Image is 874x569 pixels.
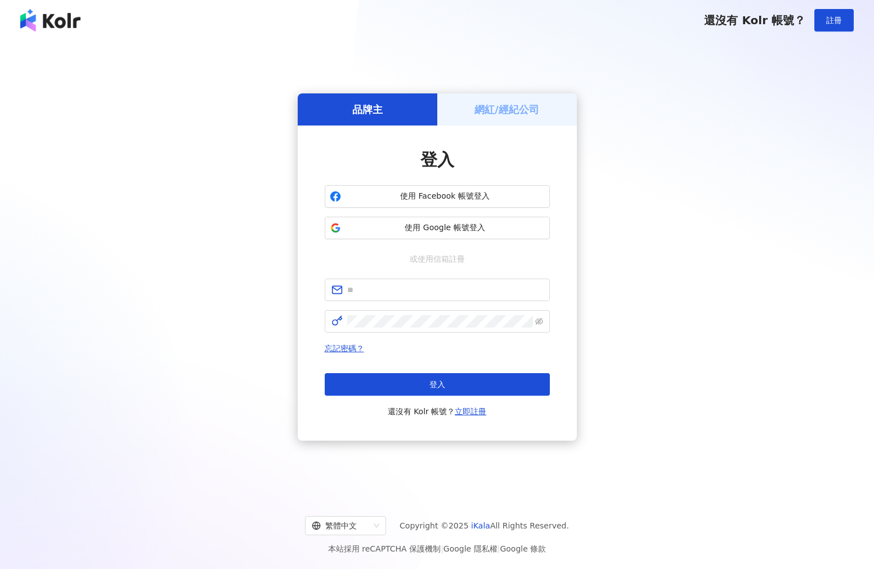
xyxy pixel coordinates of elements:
[420,150,454,169] span: 登入
[814,9,854,32] button: 註冊
[346,191,545,202] span: 使用 Facebook 帳號登入
[497,544,500,553] span: |
[325,217,550,239] button: 使用 Google 帳號登入
[826,16,842,25] span: 註冊
[346,222,545,234] span: 使用 Google 帳號登入
[388,405,487,418] span: 還沒有 Kolr 帳號？
[429,380,445,389] span: 登入
[325,373,550,396] button: 登入
[352,102,383,117] h5: 品牌主
[535,317,543,325] span: eye-invisible
[500,544,546,553] a: Google 條款
[325,185,550,208] button: 使用 Facebook 帳號登入
[704,14,805,27] span: 還沒有 Kolr 帳號？
[443,544,497,553] a: Google 隱私權
[402,253,473,265] span: 或使用信箱註冊
[325,344,364,353] a: 忘記密碼？
[441,544,443,553] span: |
[328,542,546,555] span: 本站採用 reCAPTCHA 保護機制
[471,521,490,530] a: iKala
[455,407,486,416] a: 立即註冊
[20,9,80,32] img: logo
[474,102,539,117] h5: 網紅/經紀公司
[312,517,369,535] div: 繁體中文
[400,519,569,532] span: Copyright © 2025 All Rights Reserved.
